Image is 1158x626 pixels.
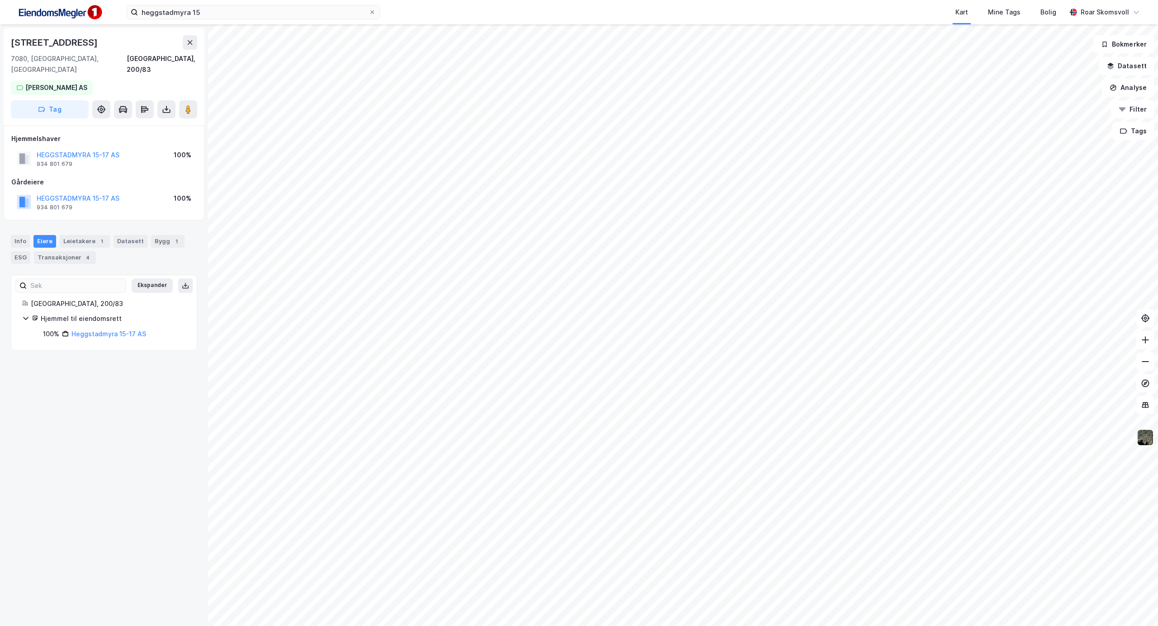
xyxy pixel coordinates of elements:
div: Hjemmel til eiendomsrett [41,313,186,324]
img: 9k= [1137,429,1154,446]
div: Kart [955,7,968,18]
img: F4PB6Px+NJ5v8B7XTbfpPpyloAAAAASUVORK5CYII= [14,2,105,23]
a: Heggstadmyra 15-17 AS [71,330,146,338]
div: Bygg [151,235,185,248]
div: 1 [172,237,181,246]
div: 934 801 679 [37,160,72,168]
div: Datasett [114,235,147,248]
button: Analyse [1102,79,1154,97]
div: Roar Skomsvoll [1081,7,1129,18]
div: Mine Tags [988,7,1020,18]
input: Søk på adresse, matrikkel, gårdeiere, leietakere eller personer [138,5,369,19]
div: Gårdeiere [11,177,197,188]
button: Datasett [1099,57,1154,75]
button: Tags [1112,122,1154,140]
div: ESG [11,251,30,264]
button: Filter [1111,100,1154,118]
div: Kontrollprogram for chat [1113,583,1158,626]
div: 100% [43,329,59,339]
button: Tag [11,100,89,118]
div: 934 801 679 [37,204,72,211]
button: Ekspander [132,278,173,293]
div: Hjemmelshaver [11,133,197,144]
div: [GEOGRAPHIC_DATA], 200/83 [31,298,186,309]
div: 7080, [GEOGRAPHIC_DATA], [GEOGRAPHIC_DATA] [11,53,127,75]
div: 4 [83,253,92,262]
div: 1 [97,237,106,246]
div: 100% [174,193,191,204]
iframe: Chat Widget [1113,583,1158,626]
input: Søk [27,279,126,292]
div: Transaksjoner [34,251,96,264]
div: 100% [174,150,191,160]
div: Info [11,235,30,248]
div: [PERSON_NAME] AS [25,82,87,93]
button: Bokmerker [1093,35,1154,53]
div: [GEOGRAPHIC_DATA], 200/83 [127,53,197,75]
div: Leietakere [60,235,110,248]
div: Eiere [33,235,56,248]
div: [STREET_ADDRESS] [11,35,100,50]
div: Bolig [1040,7,1056,18]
